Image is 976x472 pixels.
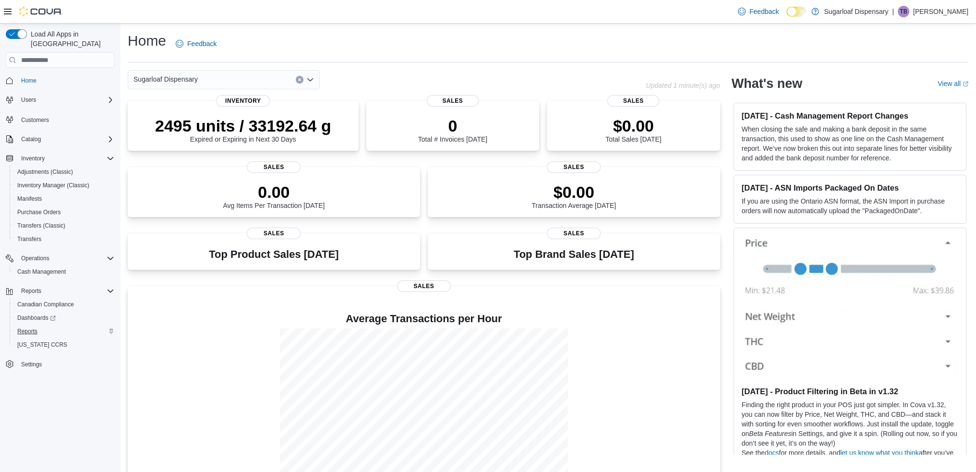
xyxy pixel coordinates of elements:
[646,82,720,89] p: Updated 1 minute(s) ago
[19,7,62,16] img: Cova
[749,430,791,437] em: Beta Features
[17,253,53,264] button: Operations
[21,361,42,368] span: Settings
[17,74,114,86] span: Home
[10,338,118,351] button: [US_STATE] CCRS
[734,2,783,21] a: Feedback
[17,153,48,164] button: Inventory
[21,254,49,262] span: Operations
[2,357,118,371] button: Settings
[17,208,61,216] span: Purchase Orders
[21,96,36,104] span: Users
[17,359,46,370] a: Settings
[13,193,114,205] span: Manifests
[17,285,114,297] span: Reports
[17,133,114,145] span: Catalog
[17,195,42,203] span: Manifests
[17,314,56,322] span: Dashboards
[223,182,325,202] p: 0.00
[17,253,114,264] span: Operations
[296,76,303,84] button: Clear input
[13,326,114,337] span: Reports
[742,387,958,396] h3: [DATE] - Product Filtering in Beta in v1.32
[6,70,114,396] nav: Complex example
[135,313,712,325] h4: Average Transactions per Hour
[17,222,65,230] span: Transfers (Classic)
[531,182,616,209] div: Transaction Average [DATE]
[742,448,958,467] p: See the for more details, and after you’ve given it a try.
[17,168,73,176] span: Adjustments (Classic)
[306,76,314,84] button: Open list of options
[17,327,37,335] span: Reports
[10,219,118,232] button: Transfers (Classic)
[13,220,114,231] span: Transfers (Classic)
[133,73,198,85] span: Sugarloaf Dispensary
[607,95,659,107] span: Sales
[742,111,958,121] h3: [DATE] - Cash Management Report Changes
[13,266,70,278] a: Cash Management
[742,400,958,448] p: Finding the right product in your POS just got simpler. In Cova v1.32, you can now filter by Pric...
[898,6,909,17] div: Trevor Bjerke
[172,34,220,53] a: Feedback
[10,179,118,192] button: Inventory Manager (Classic)
[547,228,601,239] span: Sales
[2,252,118,265] button: Operations
[13,166,114,178] span: Adjustments (Classic)
[547,161,601,173] span: Sales
[13,233,114,245] span: Transfers
[2,73,118,87] button: Home
[514,249,634,260] h3: Top Brand Sales [DATE]
[13,166,77,178] a: Adjustments (Classic)
[247,161,301,173] span: Sales
[17,94,40,106] button: Users
[2,133,118,146] button: Catalog
[10,206,118,219] button: Purchase Orders
[397,280,451,292] span: Sales
[13,312,114,324] span: Dashboards
[742,183,958,193] h3: [DATE] - ASN Imports Packaged On Dates
[10,311,118,325] a: Dashboards
[938,80,968,87] a: View allExternal link
[2,93,118,107] button: Users
[17,114,53,126] a: Customers
[223,182,325,209] div: Avg Items Per Transaction [DATE]
[900,6,907,17] span: TB
[21,116,49,124] span: Customers
[17,285,45,297] button: Reports
[209,249,338,260] h3: Top Product Sales [DATE]
[605,116,661,135] p: $0.00
[21,155,45,162] span: Inventory
[10,192,118,206] button: Manifests
[732,76,802,91] h2: What's new
[892,6,894,17] p: |
[17,75,40,86] a: Home
[17,133,45,145] button: Catalog
[13,312,60,324] a: Dashboards
[605,116,661,143] div: Total Sales [DATE]
[17,358,114,370] span: Settings
[418,116,487,135] p: 0
[17,113,114,125] span: Customers
[21,135,41,143] span: Catalog
[749,7,779,16] span: Feedback
[155,116,331,143] div: Expired or Expiring in Next 30 Days
[21,287,41,295] span: Reports
[13,206,114,218] span: Purchase Orders
[10,165,118,179] button: Adjustments (Classic)
[13,299,114,310] span: Canadian Compliance
[17,301,74,308] span: Canadian Compliance
[10,232,118,246] button: Transfers
[17,94,114,106] span: Users
[13,220,69,231] a: Transfers (Classic)
[27,29,114,48] span: Load All Apps in [GEOGRAPHIC_DATA]
[17,341,67,349] span: [US_STATE] CCRS
[824,6,888,17] p: Sugarloaf Dispensary
[2,112,118,126] button: Customers
[128,31,166,50] h1: Home
[247,228,301,239] span: Sales
[840,449,918,457] a: let us know what you think
[418,116,487,143] div: Total # Invoices [DATE]
[13,206,65,218] a: Purchase Orders
[187,39,217,48] span: Feedback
